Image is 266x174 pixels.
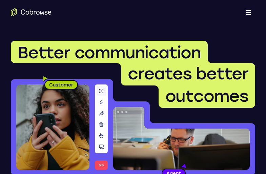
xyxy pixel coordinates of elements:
img: A series of tools used in co-browsing sessions [95,84,108,170]
span: Better communication [18,43,201,62]
a: Go to the home page [11,8,52,16]
span: creates better [128,64,248,83]
img: A customer support agent talking on the phone [113,107,250,170]
img: A customer holding their phone [16,84,89,170]
span: outcomes [165,86,248,106]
